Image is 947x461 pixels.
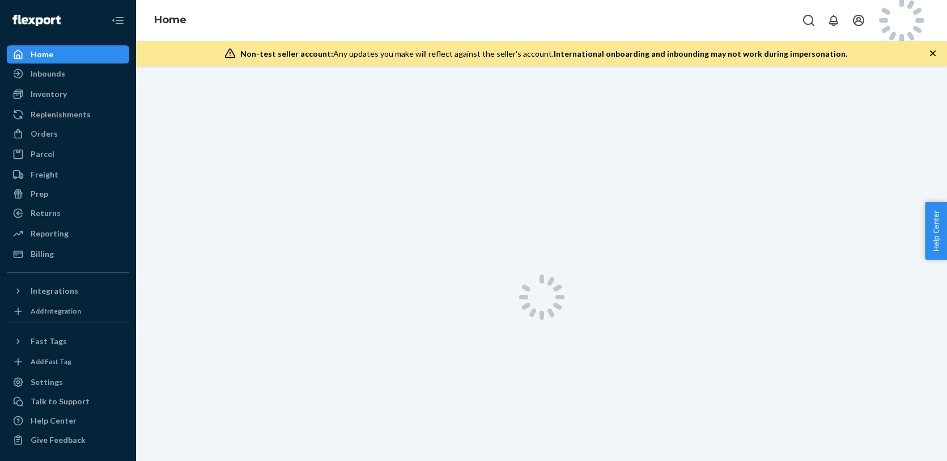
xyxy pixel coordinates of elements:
a: Home [154,14,186,26]
div: Freight [31,169,58,180]
div: Settings [31,377,63,388]
span: International onboarding and inbounding may not work during impersonation. [554,49,847,58]
div: Any updates you make will reflect against the seller's account. [240,48,847,60]
div: Add Integration [31,306,81,316]
div: Help Center [31,415,77,426]
button: Talk to Support [7,392,129,411]
div: Give Feedback [31,434,86,446]
a: Freight [7,166,129,184]
a: Help Center [7,412,129,430]
a: Add Integration [7,304,129,318]
img: Flexport logo [12,15,61,26]
div: Prep [31,188,48,200]
button: Close Navigation [107,9,129,32]
a: Prep [7,185,129,203]
div: Add Fast Tag [31,357,71,366]
div: Fast Tags [31,336,67,347]
div: Integrations [31,285,78,297]
a: Parcel [7,145,129,163]
a: Inbounds [7,65,129,83]
button: Open Search Box [797,9,820,32]
div: Inbounds [31,68,65,79]
div: Billing [31,248,54,260]
button: Help Center [925,202,947,260]
a: Reporting [7,225,129,243]
button: Give Feedback [7,431,129,449]
div: Home [31,49,53,60]
a: Settings [7,373,129,391]
div: Talk to Support [31,396,90,407]
a: Replenishments [7,105,129,124]
div: Orders [31,128,58,139]
a: Add Fast Tag [7,355,129,369]
div: Returns [31,208,61,219]
button: Integrations [7,282,129,300]
div: Parcel [31,149,54,160]
button: Open notifications [822,9,845,32]
div: Replenishments [31,109,91,120]
span: Non-test seller account: [240,49,333,58]
div: Inventory [31,88,67,100]
a: Orders [7,125,129,143]
button: Open account menu [847,9,870,32]
ol: breadcrumbs [145,4,196,37]
a: Billing [7,245,129,263]
div: Reporting [31,228,69,239]
a: Inventory [7,85,129,103]
a: Returns [7,204,129,222]
button: Fast Tags [7,332,129,350]
a: Home [7,45,129,64]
